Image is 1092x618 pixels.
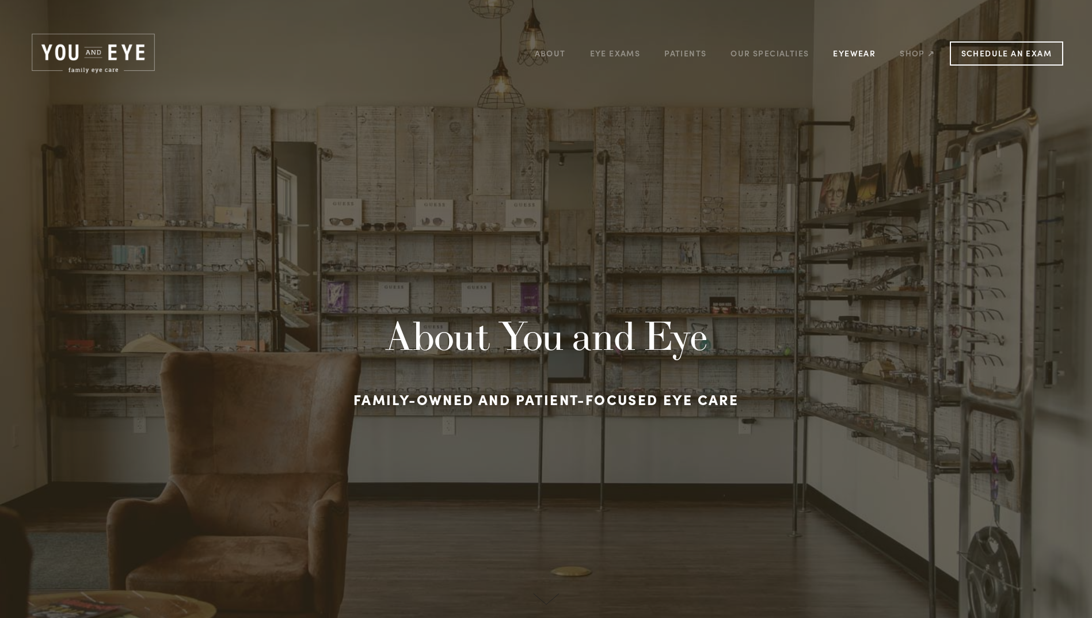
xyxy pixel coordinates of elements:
[231,312,861,359] h1: About You and Eye
[730,48,809,59] a: Our Specialties
[535,44,566,62] a: About
[231,386,861,413] h3: Family-owned and patient-focused eye care
[664,44,706,62] a: Patients
[590,44,641,62] a: Eye Exams
[950,41,1063,66] a: Schedule an Exam
[833,44,876,62] a: Eyewear
[900,44,935,62] a: Shop ↗
[29,32,158,75] img: Rochester, MN | You and Eye | Family Eye Care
